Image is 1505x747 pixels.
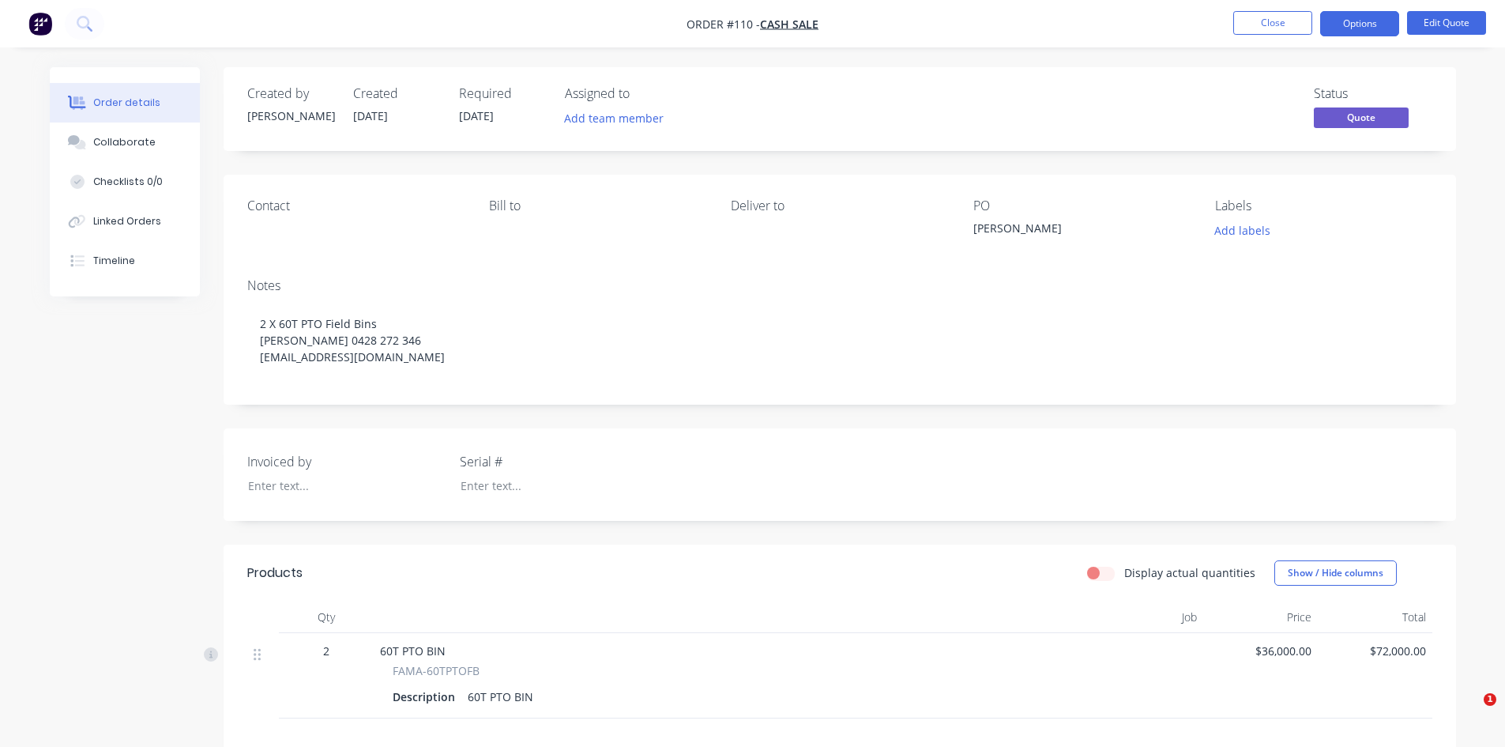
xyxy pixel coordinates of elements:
div: Assigned to [565,86,723,101]
div: Created by [247,86,334,101]
button: Linked Orders [50,202,200,241]
span: 2 [323,643,329,659]
div: Qty [279,602,374,633]
span: $36,000.00 [1210,643,1311,659]
button: Add labels [1206,220,1279,241]
button: Timeline [50,241,200,281]
span: [DATE] [353,108,388,123]
span: FAMA-60TPTOFB [393,662,480,679]
div: Price [1203,602,1318,633]
button: Edit Quote [1407,11,1486,35]
div: Linked Orders [93,214,161,228]
div: Total [1318,602,1432,633]
span: $72,000.00 [1324,643,1426,659]
span: Order #110 - [687,17,760,32]
div: Order details [93,96,160,110]
div: Checklists 0/0 [93,175,163,189]
div: [PERSON_NAME] [247,108,334,124]
div: PO [973,198,1190,213]
iframe: Intercom live chat [1451,693,1489,731]
div: 2 X 60T PTO Field Bins [PERSON_NAME] 0428 272 346 [EMAIL_ADDRESS][DOMAIN_NAME] [247,300,1432,381]
button: Order details [50,83,200,123]
div: Created [353,86,440,101]
div: [PERSON_NAME] [973,220,1171,242]
button: Close [1233,11,1312,35]
label: Invoiced by [247,452,445,471]
span: [DATE] [459,108,494,123]
img: Factory [28,12,52,36]
span: 1 [1484,693,1496,706]
span: Quote [1314,108,1409,127]
button: Options [1320,11,1399,36]
div: Required [459,86,546,101]
div: Bill to [489,198,705,213]
button: Show / Hide columns [1274,560,1397,586]
div: Collaborate [93,135,156,149]
div: Products [247,564,303,583]
div: Notes [247,278,1432,293]
button: Add team member [565,108,672,129]
button: Add team member [555,108,672,129]
div: 60T PTO BIN [461,685,540,708]
div: Deliver to [731,198,947,213]
label: Serial # [460,452,657,471]
button: Checklists 0/0 [50,162,200,202]
div: Job [1085,602,1203,633]
a: Cash Sale [760,17,818,32]
label: Display actual quantities [1124,564,1255,581]
div: Timeline [93,254,135,268]
div: Labels [1215,198,1432,213]
div: Contact [247,198,464,213]
button: Quote [1314,108,1409,131]
div: Status [1314,86,1432,101]
div: Description [393,685,461,708]
span: 60T PTO BIN [380,643,446,658]
button: Collaborate [50,123,200,162]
